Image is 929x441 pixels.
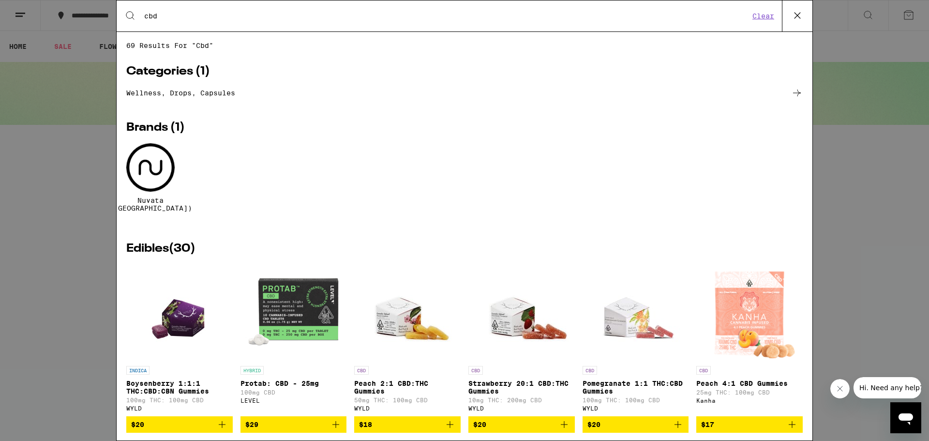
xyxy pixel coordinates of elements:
p: 50mg THC: 100mg CBD [354,397,461,403]
div: LEVEL [240,397,347,404]
a: Open page for Peach 4:1 CBD Gummies from Kanha [696,264,803,416]
input: Search for products & categories [144,12,749,20]
p: Protab: CBD - 25mg [240,380,347,387]
button: Add to bag [696,416,803,433]
p: INDICA [126,366,150,375]
p: HYBRID [240,366,264,375]
img: Kanha - Peach 4:1 CBD Gummies [702,264,797,361]
span: $29 [245,421,258,428]
img: LEVEL - Protab: CBD - 25mg [245,264,342,361]
p: CBD [583,366,597,375]
button: Add to bag [468,416,575,433]
img: WYLD - Strawberry 20:1 CBD:THC Gummies [473,264,570,361]
p: CBD [354,366,369,375]
span: $20 [473,421,486,428]
p: 100mg CBD [240,389,347,395]
img: WYLD - Boysenberry 1:1:1 THC:CBD:CBN Gummies [145,264,214,361]
p: Strawberry 20:1 CBD:THC Gummies [468,380,575,395]
button: Add to bag [354,416,461,433]
img: WYLD - Pomegranate 1:1 THC:CBD Gummies [587,264,684,361]
img: WYLD - Peach 2:1 CBD:THC Gummies [359,264,456,361]
h2: Edibles ( 30 ) [126,243,803,255]
iframe: Message from company [854,377,921,398]
div: WYLD [354,405,461,411]
span: Nuvata ([GEOGRAPHIC_DATA]) [109,197,192,212]
span: Hi. Need any help? [6,7,70,15]
span: $20 [131,421,144,428]
iframe: Button to launch messaging window [890,402,921,433]
div: Kanha [696,397,803,404]
span: $18 [359,421,372,428]
p: Peach 2:1 CBD:THC Gummies [354,380,461,395]
iframe: Close message [830,379,850,398]
div: WYLD [468,405,575,411]
h2: Brands ( 1 ) [126,122,803,134]
div: WYLD [126,405,233,411]
button: Clear [749,12,777,20]
p: 10mg THC: 200mg CBD [468,397,575,403]
p: Pomegranate 1:1 THC:CBD Gummies [583,380,689,395]
p: CBD [468,366,483,375]
h2: Categories ( 1 ) [126,66,803,77]
div: WYLD [583,405,689,411]
span: 69 results for "cbd" [126,42,803,49]
p: Peach 4:1 CBD Gummies [696,380,803,387]
button: Add to bag [240,416,347,433]
span: $20 [587,421,600,428]
p: 100mg THC: 100mg CBD [126,397,233,403]
button: Add to bag [583,416,689,433]
a: Open page for Boysenberry 1:1:1 THC:CBD:CBN Gummies from WYLD [126,264,233,416]
p: 100mg THC: 100mg CBD [583,397,689,403]
a: Open page for Strawberry 20:1 CBD:THC Gummies from WYLD [468,264,575,416]
button: Add to bag [126,416,233,433]
p: CBD [696,366,711,375]
span: $17 [701,421,714,428]
a: Open page for Protab: CBD - 25mg from LEVEL [240,264,347,416]
a: Open page for Pomegranate 1:1 THC:CBD Gummies from WYLD [583,264,689,416]
a: Wellness, drops, capsules [126,87,803,99]
p: Boysenberry 1:1:1 THC:CBD:CBN Gummies [126,380,233,395]
a: Open page for Peach 2:1 CBD:THC Gummies from WYLD [354,264,461,416]
p: 25mg THC: 100mg CBD [696,389,803,395]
